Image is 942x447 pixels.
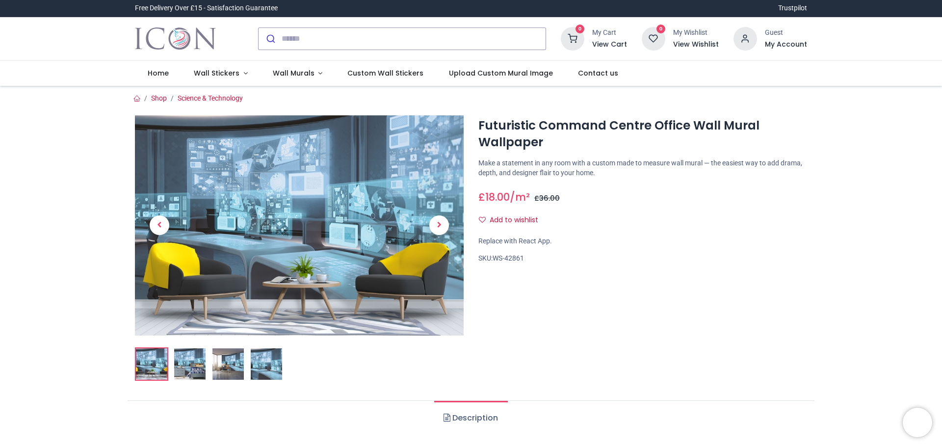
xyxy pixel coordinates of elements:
div: My Wishlist [673,28,719,38]
img: Futuristic Command Centre Office Wall Mural Wallpaper [136,348,167,380]
div: SKU: [478,254,807,263]
a: View Wishlist [673,40,719,50]
sup: 0 [656,25,666,34]
span: Wall Murals [273,68,314,78]
button: Submit [259,28,282,50]
span: Wall Stickers [194,68,239,78]
iframe: Brevo live chat [903,408,932,437]
a: Shop [151,94,167,102]
span: Previous [150,215,169,235]
a: Science & Technology [178,94,243,102]
a: View Cart [592,40,627,50]
span: 36.00 [539,193,560,203]
a: Trustpilot [778,3,807,13]
img: WS-42861-02 [174,348,206,380]
span: £ [534,193,560,203]
sup: 0 [576,25,585,34]
a: Logo of Icon Wall Stickers [135,25,216,53]
a: Wall Murals [260,61,335,86]
a: 0 [561,34,584,42]
span: Contact us [578,68,618,78]
i: Add to wishlist [479,216,486,223]
span: Custom Wall Stickers [347,68,423,78]
a: Previous [135,148,184,302]
img: WS-42861-04 [251,348,282,380]
span: /m² [510,190,530,204]
img: Futuristic Command Centre Office Wall Mural Wallpaper [135,115,464,336]
a: Description [434,401,507,435]
img: Icon Wall Stickers [135,25,216,53]
div: Guest [765,28,807,38]
h1: Futuristic Command Centre Office Wall Mural Wallpaper [478,117,807,151]
p: Make a statement in any room with a custom made to measure wall mural — the easiest way to add dr... [478,158,807,178]
div: My Cart [592,28,627,38]
span: Upload Custom Mural Image [449,68,553,78]
img: WS-42861-03 [212,348,244,380]
a: Wall Stickers [181,61,260,86]
button: Add to wishlistAdd to wishlist [478,212,547,229]
span: WS-42861 [493,254,524,262]
span: £ [478,190,510,204]
span: 18.00 [485,190,510,204]
a: My Account [765,40,807,50]
div: Replace with React App. [478,237,807,246]
span: Home [148,68,169,78]
span: Next [429,215,449,235]
a: Next [415,148,464,302]
a: 0 [642,34,665,42]
div: Free Delivery Over £15 - Satisfaction Guarantee [135,3,278,13]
